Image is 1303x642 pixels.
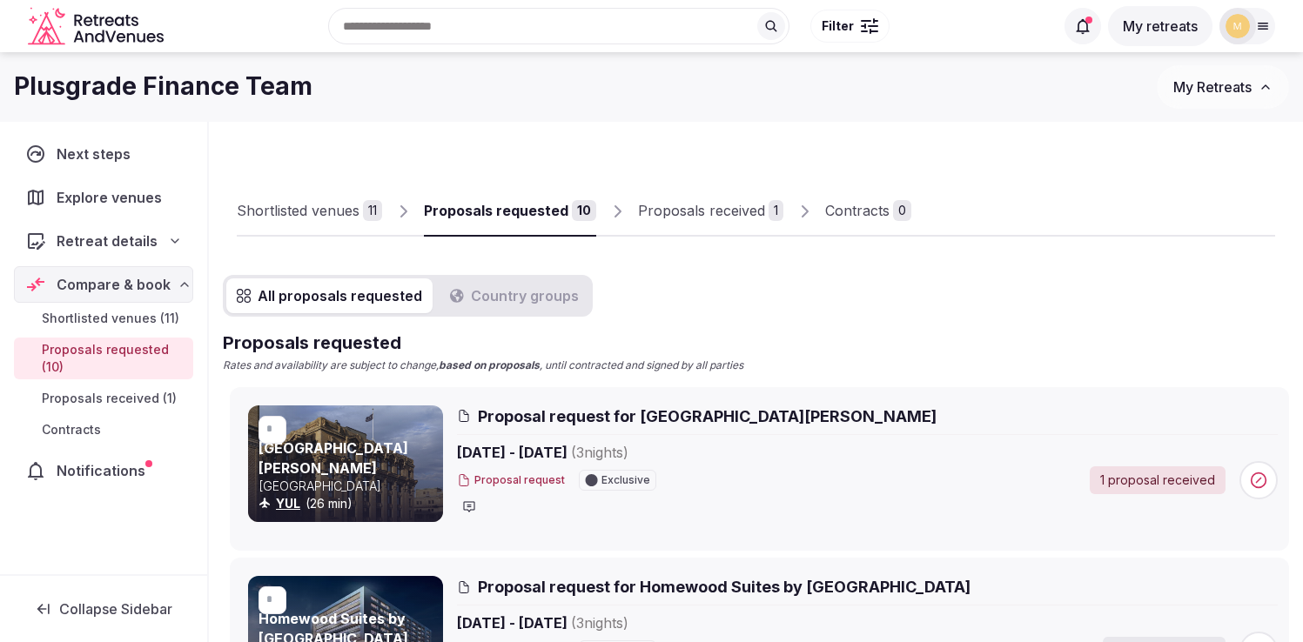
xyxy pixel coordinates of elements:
[822,17,854,35] span: Filter
[457,612,763,633] span: [DATE] - [DATE]
[638,200,765,221] div: Proposals received
[276,496,300,511] a: YUL
[825,186,911,237] a: Contracts0
[223,358,1289,373] p: Rates and availability are subject to change, , until contracted and signed by all parties
[28,7,167,46] svg: Retreats and Venues company logo
[1090,466,1226,494] a: 1 proposal received
[14,179,193,216] a: Explore venues
[1173,78,1252,96] span: My Retreats
[42,421,101,438] span: Contracts
[601,475,650,485] span: Exclusive
[259,439,408,476] a: [GEOGRAPHIC_DATA][PERSON_NAME]
[1108,6,1212,46] button: My retreats
[572,200,596,221] div: 10
[259,495,440,512] div: (26 min)
[478,405,937,427] span: Proposal request for [GEOGRAPHIC_DATA][PERSON_NAME]
[14,70,312,104] h1: Plusgrade Finance Team
[439,358,540,371] strong: based on proposals
[223,331,1289,355] h2: Proposals requested
[59,600,172,618] span: Collapse Sidebar
[14,452,193,489] a: Notifications
[1108,17,1212,35] a: My retreats
[457,442,763,463] span: [DATE] - [DATE]
[424,200,568,221] div: Proposals requested
[57,187,169,208] span: Explore venues
[810,10,890,43] button: Filter
[478,576,971,598] span: Proposal request for Homewood Suites by [GEOGRAPHIC_DATA]
[825,200,890,221] div: Contracts
[571,614,628,632] span: ( 3 night s )
[424,186,596,237] a: Proposals requested10
[14,418,193,442] a: Contracts
[769,200,783,221] div: 1
[363,200,382,221] div: 11
[42,390,177,407] span: Proposals received (1)
[42,310,179,327] span: Shortlisted venues (11)
[457,473,565,488] button: Proposal request
[237,200,359,221] div: Shortlisted venues
[440,278,589,313] button: Country groups
[57,231,158,251] span: Retreat details
[57,144,138,164] span: Next steps
[226,278,433,313] button: All proposals requested
[1157,65,1289,109] button: My Retreats
[14,306,193,331] a: Shortlisted venues (11)
[14,590,193,628] button: Collapse Sidebar
[57,274,171,295] span: Compare & book
[14,386,193,411] a: Proposals received (1)
[571,444,628,461] span: ( 3 night s )
[28,7,167,46] a: Visit the homepage
[259,478,440,495] p: [GEOGRAPHIC_DATA]
[638,186,783,237] a: Proposals received1
[14,338,193,379] a: Proposals requested (10)
[42,341,186,376] span: Proposals requested (10)
[57,460,152,481] span: Notifications
[893,200,911,221] div: 0
[1226,14,1250,38] img: mana.vakili
[14,136,193,172] a: Next steps
[237,186,382,237] a: Shortlisted venues11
